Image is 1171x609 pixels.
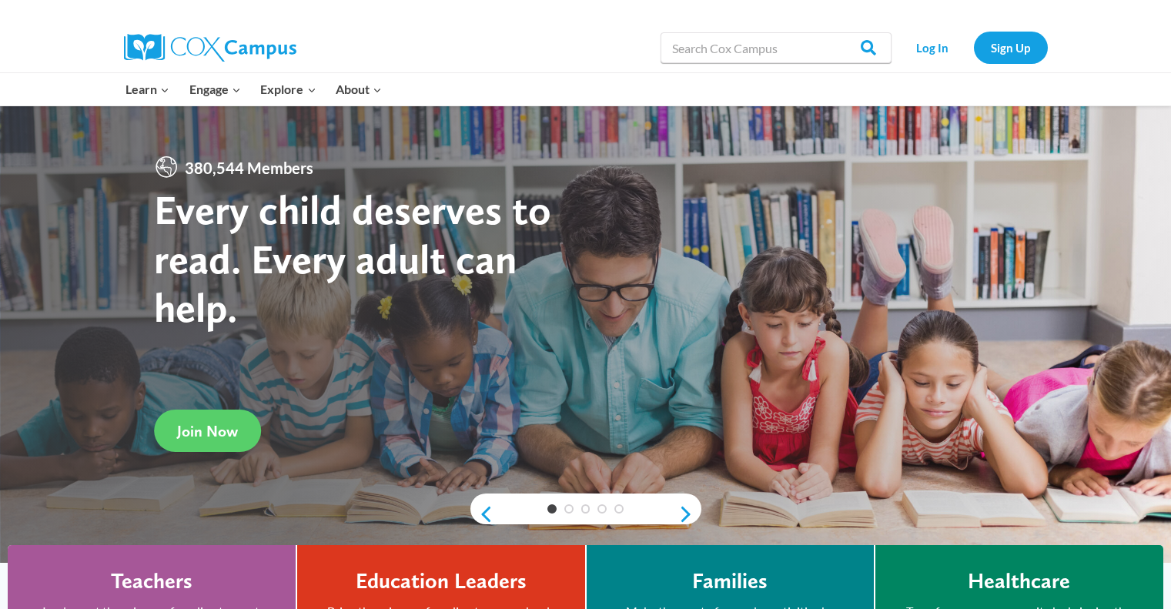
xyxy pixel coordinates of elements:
[899,32,966,63] a: Log In
[581,504,591,514] a: 3
[968,568,1070,594] h4: Healthcare
[547,504,557,514] a: 1
[336,79,382,99] span: About
[125,79,169,99] span: Learn
[614,504,624,514] a: 5
[111,568,192,594] h4: Teachers
[661,32,892,63] input: Search Cox Campus
[692,568,768,594] h4: Families
[564,504,574,514] a: 2
[154,185,551,332] strong: Every child deserves to read. Every adult can help.
[154,410,261,452] a: Join Now
[470,505,493,524] a: previous
[899,32,1048,63] nav: Secondary Navigation
[124,34,296,62] img: Cox Campus
[177,422,238,440] span: Join Now
[356,568,527,594] h4: Education Leaders
[597,504,607,514] a: 4
[260,79,316,99] span: Explore
[116,73,392,105] nav: Primary Navigation
[189,79,241,99] span: Engage
[470,499,701,530] div: content slider buttons
[179,155,320,179] span: 380,544 Members
[678,505,701,524] a: next
[974,32,1048,63] a: Sign Up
